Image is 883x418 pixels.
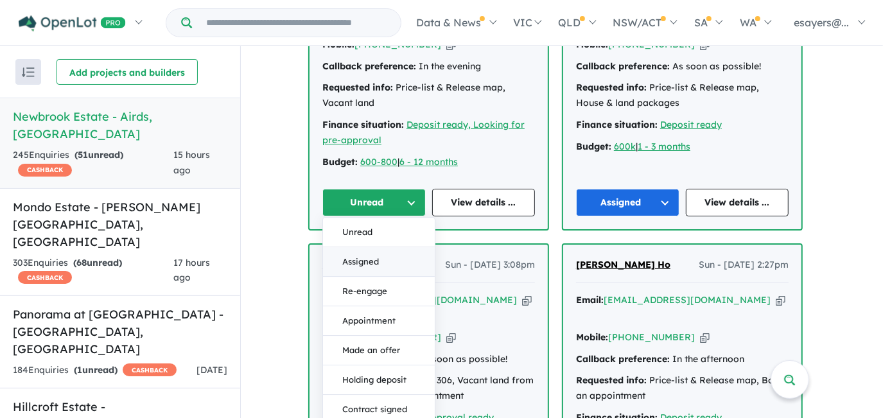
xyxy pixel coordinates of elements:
strong: ( unread) [73,257,122,268]
a: 600-800 [360,156,398,168]
div: 245 Enquir ies [13,148,174,179]
span: CASHBACK [18,271,72,284]
strong: Requested info: [576,374,647,386]
a: [PHONE_NUMBER] [608,331,695,343]
a: 1 - 3 months [638,141,690,152]
div: | [576,139,789,155]
button: Made an offer [323,336,435,366]
strong: Mobile: [322,39,354,50]
a: 600k [614,141,636,152]
span: Sun - [DATE] 3:08pm [445,257,535,273]
strong: ( unread) [74,149,123,161]
input: Try estate name, suburb, builder or developer [195,9,398,37]
span: esayers@... [794,16,849,29]
h5: Newbrook Estate - Airds , [GEOGRAPHIC_DATA] [13,108,227,143]
button: Re-engage [323,277,435,307]
a: View details ... [686,189,789,216]
span: 51 [78,149,88,161]
div: Price-list & Release map, Vacant land [322,80,535,111]
span: CASHBACK [123,363,177,376]
a: 6 - 12 months [399,156,458,168]
div: | [322,155,535,170]
a: [PHONE_NUMBER] [608,39,695,50]
strong: Email: [576,294,604,306]
button: Assigned [576,189,679,216]
button: Copy [522,293,532,307]
div: 303 Enquir ies [13,256,173,286]
a: [EMAIL_ADDRESS][DOMAIN_NAME] [604,294,771,306]
a: Deposit ready, Looking for pre-approval [322,119,525,146]
button: Appointment [323,307,435,336]
strong: Requested info: [576,82,647,93]
img: sort.svg [22,67,35,77]
div: In the afternoon [576,352,789,367]
button: Copy [700,331,710,344]
a: [PHONE_NUMBER] [354,39,441,50]
strong: Mobile: [576,331,608,343]
strong: Finance situation: [576,119,658,130]
div: 184 Enquir ies [13,363,177,378]
h5: Panorama at [GEOGRAPHIC_DATA] - [GEOGRAPHIC_DATA] , [GEOGRAPHIC_DATA] [13,306,227,358]
div: Price-list & Release map, Book an appointment [576,373,789,404]
span: [DATE] [197,364,227,376]
strong: Callback preference: [576,353,670,365]
h5: Mondo Estate - [PERSON_NAME][GEOGRAPHIC_DATA] , [GEOGRAPHIC_DATA] [13,198,227,250]
span: CASHBACK [18,164,72,177]
span: Sun - [DATE] 2:27pm [699,257,789,273]
strong: Callback preference: [576,60,670,72]
span: [PERSON_NAME] Ho [576,259,670,270]
strong: Requested info: [322,82,393,93]
div: In the evening [322,59,535,74]
button: Add projects and builders [57,59,198,85]
strong: Callback preference: [322,60,416,72]
strong: Budget: [322,156,358,168]
div: Price-list & Release map, House & land packages [576,80,789,111]
strong: Budget: [576,141,611,152]
strong: Finance situation: [322,119,404,130]
span: 15 hours ago [174,149,211,176]
a: [PERSON_NAME] Ho [576,257,670,273]
strong: ( unread) [74,364,118,376]
img: Openlot PRO Logo White [19,15,126,31]
span: 68 [76,257,87,268]
a: Deposit ready [660,119,722,130]
div: As soon as possible! [576,59,789,74]
button: Copy [446,331,456,344]
button: Unread [322,189,426,216]
button: Copy [776,293,785,307]
strong: Mobile: [576,39,608,50]
button: Holding deposit [323,366,435,396]
a: View details ... [432,189,536,216]
button: Assigned [323,248,435,277]
button: Unread [323,218,435,248]
span: 1 [77,364,82,376]
span: 17 hours ago [173,257,210,284]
